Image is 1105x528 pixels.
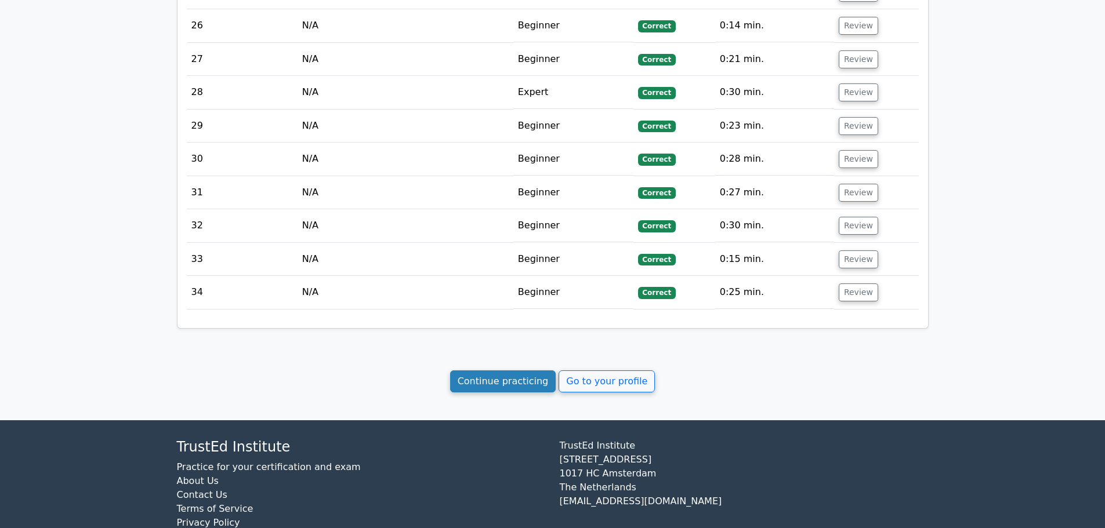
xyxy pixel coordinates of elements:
[715,176,834,209] td: 0:27 min.
[638,187,676,199] span: Correct
[638,254,676,265] span: Correct
[715,110,834,143] td: 0:23 min.
[513,209,633,242] td: Beginner
[715,209,834,242] td: 0:30 min.
[177,461,361,472] a: Practice for your certification and exam
[839,50,878,68] button: Review
[187,110,298,143] td: 29
[513,43,633,76] td: Beginner
[638,87,676,99] span: Correct
[839,250,878,268] button: Review
[638,20,676,32] span: Correct
[187,209,298,242] td: 32
[450,370,556,392] a: Continue practicing
[298,110,513,143] td: N/A
[839,117,878,135] button: Review
[839,150,878,168] button: Review
[715,76,834,109] td: 0:30 min.
[177,517,240,528] a: Privacy Policy
[513,243,633,276] td: Beginner
[298,43,513,76] td: N/A
[559,370,655,392] a: Go to your profile
[187,9,298,42] td: 26
[187,176,298,209] td: 31
[513,9,633,42] td: Beginner
[638,220,676,232] span: Correct
[839,184,878,202] button: Review
[187,276,298,309] td: 34
[715,276,834,309] td: 0:25 min.
[715,243,834,276] td: 0:15 min.
[298,243,513,276] td: N/A
[187,43,298,76] td: 27
[187,76,298,109] td: 28
[187,143,298,176] td: 30
[513,143,633,176] td: Beginner
[638,54,676,65] span: Correct
[839,17,878,35] button: Review
[177,439,546,456] h4: TrustEd Institute
[187,243,298,276] td: 33
[298,9,513,42] td: N/A
[513,110,633,143] td: Beginner
[513,276,633,309] td: Beginner
[177,503,253,514] a: Terms of Service
[638,287,676,298] span: Correct
[715,143,834,176] td: 0:28 min.
[298,143,513,176] td: N/A
[513,76,633,109] td: Expert
[177,489,227,500] a: Contact Us
[638,154,676,165] span: Correct
[513,176,633,209] td: Beginner
[298,209,513,242] td: N/A
[298,276,513,309] td: N/A
[298,76,513,109] td: N/A
[638,121,676,132] span: Correct
[177,475,219,486] a: About Us
[715,9,834,42] td: 0:14 min.
[715,43,834,76] td: 0:21 min.
[839,283,878,301] button: Review
[839,217,878,235] button: Review
[298,176,513,209] td: N/A
[839,83,878,101] button: Review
